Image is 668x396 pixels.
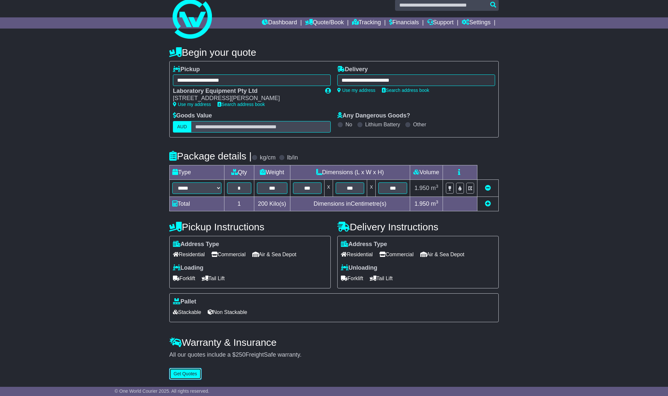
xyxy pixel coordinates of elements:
span: Residential [341,249,373,260]
a: Search address book [382,88,429,93]
span: Air & Sea Depot [420,249,465,260]
label: lb/in [287,154,298,161]
span: m [431,185,438,191]
h4: Warranty & Insurance [169,337,499,348]
h4: Pickup Instructions [169,221,331,232]
label: Address Type [173,241,219,248]
td: Weight [254,165,290,179]
h4: Begin your quote [169,47,499,58]
label: kg/cm [260,154,276,161]
span: Residential [173,249,205,260]
td: Type [170,165,224,179]
a: Settings [462,17,491,29]
td: Total [170,197,224,211]
td: Qty [224,165,254,179]
label: Delivery [337,66,368,73]
span: Forklift [341,273,363,283]
span: Air & Sea Depot [252,249,297,260]
label: Pallet [173,298,196,305]
span: m [431,200,438,207]
div: [STREET_ADDRESS][PERSON_NAME] [173,95,319,102]
td: x [367,179,376,197]
span: Tail Lift [370,273,393,283]
span: Commercial [379,249,413,260]
a: Support [427,17,454,29]
span: Forklift [173,273,195,283]
td: 1 [224,197,254,211]
a: Financials [389,17,419,29]
td: x [324,179,333,197]
span: 250 [236,351,245,358]
a: Tracking [352,17,381,29]
h4: Package details | [169,151,252,161]
label: Pickup [173,66,200,73]
label: AUD [173,121,191,133]
span: Stackable [173,307,201,317]
a: Use my address [337,88,375,93]
td: Dimensions in Centimetre(s) [290,197,410,211]
a: Dashboard [262,17,297,29]
label: Address Type [341,241,387,248]
td: Volume [410,165,443,179]
td: Dimensions (L x W x H) [290,165,410,179]
a: Add new item [485,200,491,207]
label: Other [413,121,426,128]
a: Remove this item [485,185,491,191]
span: Non Stackable [208,307,247,317]
button: Get Quotes [169,368,201,380]
td: Kilo(s) [254,197,290,211]
span: © One World Courier 2025. All rights reserved. [115,388,209,394]
span: 200 [258,200,268,207]
span: 1.950 [414,200,429,207]
a: Quote/Book [305,17,344,29]
label: Unloading [341,264,377,272]
span: 1.950 [414,185,429,191]
label: Any Dangerous Goods? [337,112,410,119]
h4: Delivery Instructions [337,221,499,232]
label: Lithium Battery [365,121,400,128]
a: Search address book [218,102,265,107]
sup: 3 [436,199,438,204]
span: Tail Lift [202,273,225,283]
label: Loading [173,264,203,272]
sup: 3 [436,184,438,189]
a: Use my address [173,102,211,107]
label: No [345,121,352,128]
div: Laboratory Equipment Pty Ltd [173,88,319,95]
span: Commercial [211,249,245,260]
label: Goods Value [173,112,212,119]
div: All our quotes include a $ FreightSafe warranty. [169,351,499,359]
